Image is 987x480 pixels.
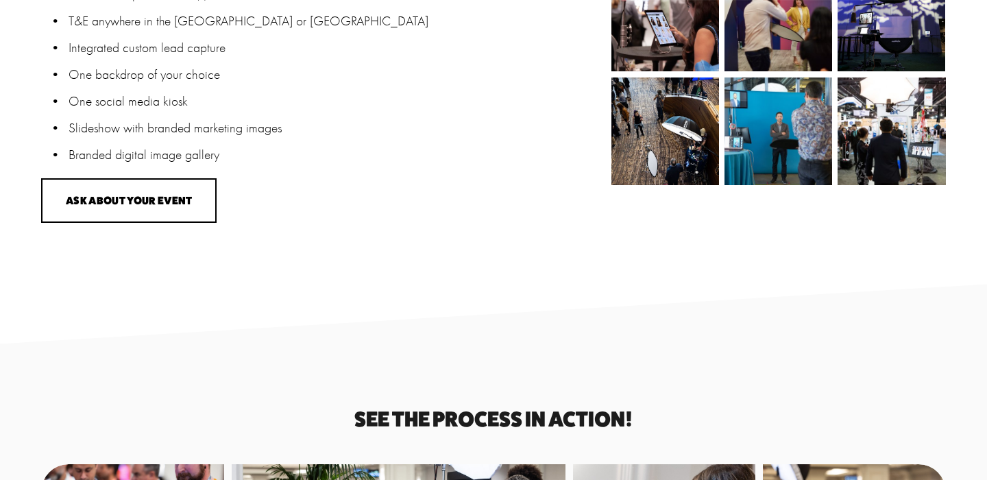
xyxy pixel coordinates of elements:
[345,409,642,429] h3: See the process in action!
[41,178,217,223] button: Ask About Your Event
[69,118,603,138] p: Slideshow with branded marketing images
[69,38,603,58] p: Integrated custom lead capture
[69,64,603,84] p: One backdrop of your choice
[698,77,860,185] img: BTS_190417_Topo_08.jpg
[69,11,603,31] p: T&E anywhere in the [GEOGRAPHIC_DATA] or [GEOGRAPHIC_DATA]
[69,91,603,111] p: One social media kiosk
[69,145,603,165] p: Branded digital image gallery
[611,77,719,185] img: 286202452_616350026872286_2990273153452766304_n.jpg
[811,77,973,185] img: BTS.jpg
